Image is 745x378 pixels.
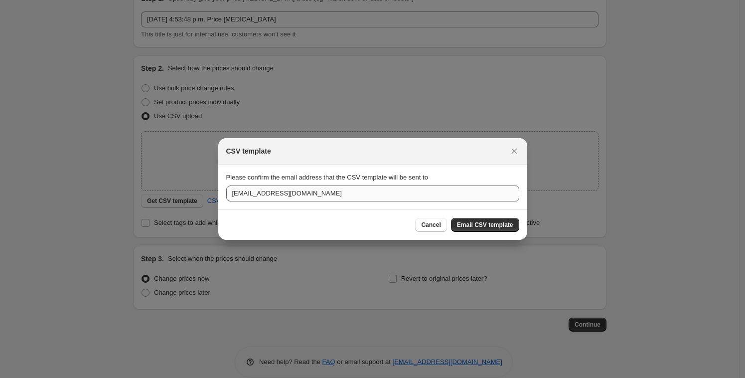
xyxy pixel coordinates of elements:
[226,146,271,156] h2: CSV template
[507,144,521,158] button: Close
[421,221,441,229] span: Cancel
[226,174,428,181] span: Please confirm the email address that the CSV template will be sent to
[415,218,447,232] button: Cancel
[451,218,519,232] button: Email CSV template
[457,221,513,229] span: Email CSV template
